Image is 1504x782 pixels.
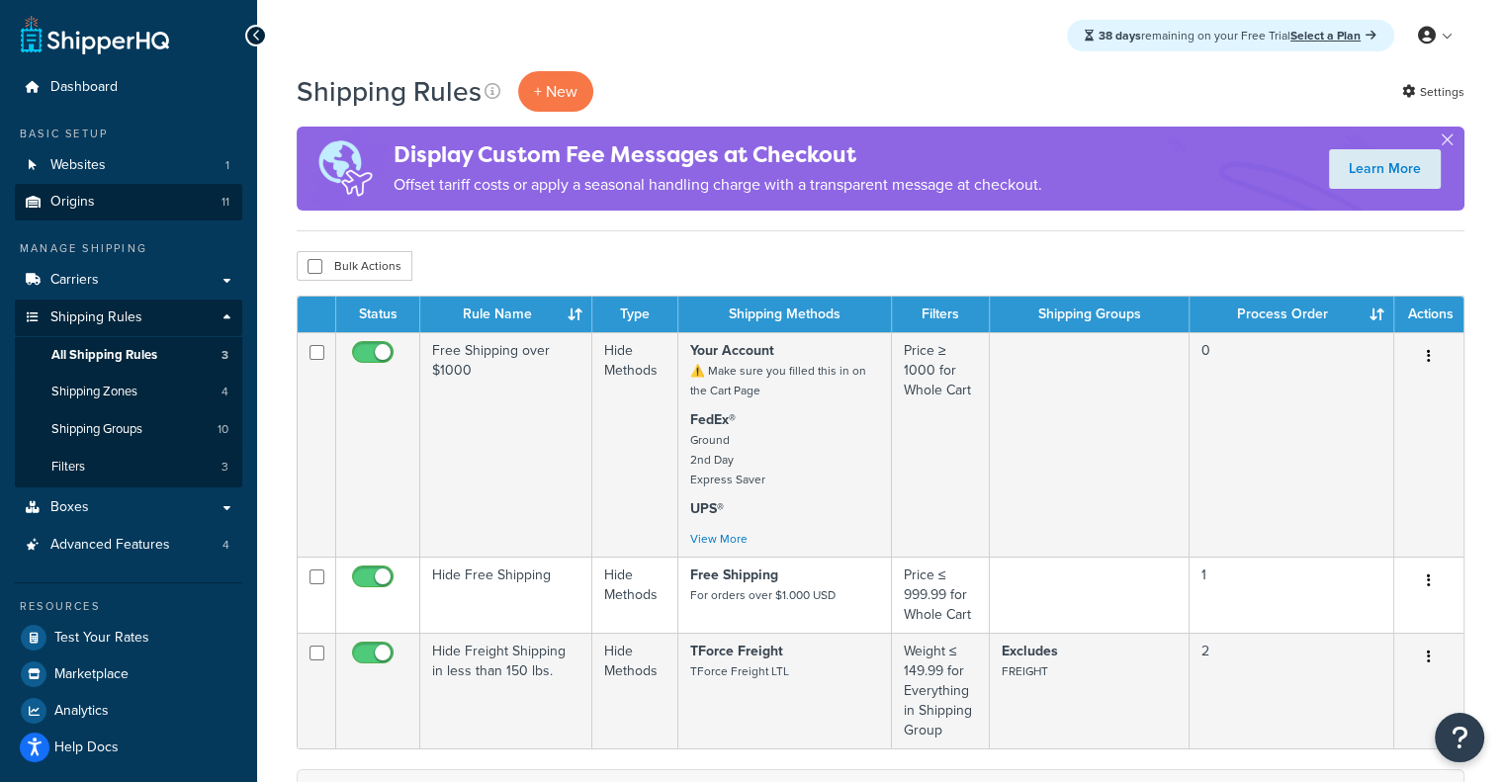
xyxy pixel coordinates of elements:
li: Advanced Features [15,527,242,564]
th: Rule Name : activate to sort column ascending [420,297,592,332]
span: 1 [225,157,229,174]
th: Filters [892,297,990,332]
span: Shipping Zones [51,384,137,400]
li: All Shipping Rules [15,337,242,374]
a: Dashboard [15,69,242,106]
strong: Your Account [690,340,774,361]
th: Status [336,297,420,332]
a: Websites 1 [15,147,242,184]
button: Bulk Actions [297,251,412,281]
td: 1 [1190,557,1394,633]
small: TForce Freight LTL [690,662,789,680]
a: Boxes [15,489,242,526]
span: Origins [50,194,95,211]
span: Dashboard [50,79,118,96]
a: Settings [1402,78,1464,106]
th: Type [592,297,677,332]
span: Carriers [50,272,99,289]
a: Learn More [1329,149,1441,189]
div: Manage Shipping [15,240,242,257]
td: Hide Methods [592,557,677,633]
td: Hide Methods [592,633,677,748]
a: All Shipping Rules 3 [15,337,242,374]
th: Shipping Methods [678,297,892,332]
a: Help Docs [15,730,242,765]
td: Price ≤ 999.99 for Whole Cart [892,557,990,633]
img: duties-banner-06bc72dcb5fe05cb3f9472aba00be2ae8eb53ab6f0d8bb03d382ba314ac3c341.png [297,127,394,211]
span: Advanced Features [50,537,170,554]
td: Hide Freight Shipping in less than 150 lbs. [420,633,592,748]
h1: Shipping Rules [297,72,482,111]
p: + New [518,71,593,112]
a: Analytics [15,693,242,729]
strong: Free Shipping [690,565,778,585]
li: Filters [15,449,242,485]
th: Actions [1394,297,1463,332]
p: Offset tariff costs or apply a seasonal handling charge with a transparent message at checkout. [394,171,1042,199]
span: 3 [221,459,228,476]
button: Open Resource Center [1435,713,1484,762]
div: Basic Setup [15,126,242,142]
span: Websites [50,157,106,174]
a: Origins 11 [15,184,242,220]
li: Origins [15,184,242,220]
span: 11 [221,194,229,211]
a: Carriers [15,262,242,299]
strong: TForce Freight [690,641,783,661]
span: Test Your Rates [54,630,149,647]
small: Ground 2nd Day Express Saver [690,431,765,488]
span: 4 [222,537,229,554]
span: Filters [51,459,85,476]
a: Marketplace [15,656,242,692]
a: Filters 3 [15,449,242,485]
td: Free Shipping over $1000 [420,332,592,557]
small: FREIGHT [1002,662,1048,680]
td: Weight ≤ 149.99 for Everything in Shipping Group [892,633,990,748]
small: For orders over $1.000 USD [690,586,836,604]
td: 2 [1190,633,1394,748]
span: Boxes [50,499,89,516]
span: 4 [221,384,228,400]
a: ShipperHQ Home [21,15,169,54]
a: Test Your Rates [15,620,242,655]
strong: 38 days [1099,27,1141,44]
span: 10 [218,421,228,438]
a: Shipping Groups 10 [15,411,242,448]
a: Shipping Rules [15,300,242,336]
span: Analytics [54,703,109,720]
span: Shipping Rules [50,309,142,326]
td: Price ≥ 1000 for Whole Cart [892,332,990,557]
th: Shipping Groups [990,297,1191,332]
a: Shipping Zones 4 [15,374,242,410]
td: 0 [1190,332,1394,557]
a: Select a Plan [1290,27,1376,44]
span: Help Docs [54,739,119,756]
span: Shipping Groups [51,421,142,438]
span: 3 [221,347,228,364]
span: All Shipping Rules [51,347,157,364]
small: ⚠️ Make sure you filled this in on the Cart Page [690,362,866,399]
strong: UPS® [690,498,724,519]
div: Resources [15,598,242,615]
td: Hide Free Shipping [420,557,592,633]
li: Websites [15,147,242,184]
strong: Excludes [1002,641,1058,661]
h4: Display Custom Fee Messages at Checkout [394,138,1042,171]
th: Process Order : activate to sort column ascending [1190,297,1394,332]
span: Marketplace [54,666,129,683]
strong: FedEx® [690,409,736,430]
a: View More [690,530,748,548]
li: Shipping Groups [15,411,242,448]
li: Shipping Zones [15,374,242,410]
li: Shipping Rules [15,300,242,487]
td: Hide Methods [592,332,677,557]
a: Advanced Features 4 [15,527,242,564]
div: remaining on your Free Trial [1067,20,1394,51]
